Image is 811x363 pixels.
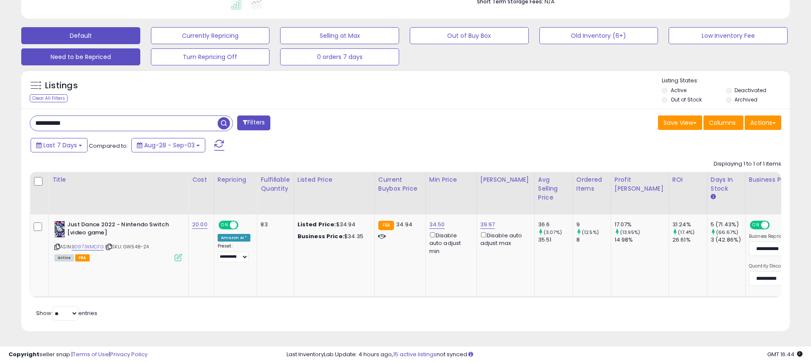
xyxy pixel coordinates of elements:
b: Listed Price: [298,220,336,228]
span: OFF [768,222,782,229]
button: Low Inventory Fee [669,27,788,44]
span: Last 7 Days [43,141,77,149]
span: | SKU: GW548-24 [105,243,149,250]
small: (66.67%) [716,229,738,236]
div: Title [52,175,185,184]
span: Aug-28 - Sep-03 [144,141,195,149]
label: Quantity Discount Strategy: [749,263,811,269]
div: 5 (71.43%) [711,221,745,228]
small: (12.5%) [582,229,599,236]
a: B0973KMCFG [72,243,104,250]
label: Archived [734,96,757,103]
button: Out of Buy Box [410,27,529,44]
button: Selling at Max [280,27,399,44]
div: 36.6 [538,221,573,228]
div: Days In Stock [711,175,742,193]
small: (13.95%) [620,229,640,236]
div: 17.07% [615,221,669,228]
span: OFF [237,222,251,229]
div: 26.61% [672,236,707,244]
span: 34.94 [396,220,412,228]
div: $34.35 [298,233,368,240]
span: 2025-09-11 16:44 GMT [767,350,802,358]
div: 14.98% [615,236,669,244]
div: Preset: [218,243,251,262]
button: Need to be Repriced [21,48,140,65]
div: Listed Price [298,175,371,184]
div: Fulfillable Quantity [261,175,290,193]
img: 51Ign+gNMkL._SL40_.jpg [54,221,65,238]
span: ON [219,222,230,229]
b: Just Dance 2022 - Nintendo Switch [video game] [67,221,170,239]
small: (17.4%) [678,229,695,236]
div: seller snap | | [9,351,147,359]
div: $34.94 [298,221,368,228]
div: Current Buybox Price [378,175,422,193]
div: Amazon AI * [218,234,251,242]
h5: Listings [45,80,78,92]
span: Show: entries [36,309,97,317]
div: Ordered Items [576,175,607,193]
button: Save View [658,115,702,130]
a: 34.50 [429,220,445,229]
div: Avg Selling Price [538,175,569,202]
label: Active [671,87,686,94]
div: 31.24% [672,221,707,228]
b: Business Price: [298,232,344,240]
div: Profit [PERSON_NAME] [615,175,665,193]
div: Disable auto adjust min [429,231,470,255]
small: FBA [378,221,394,230]
label: Deactivated [734,87,766,94]
button: Actions [745,115,781,130]
div: Disable auto adjust max [480,231,528,247]
button: Default [21,27,140,44]
button: Filters [237,115,270,130]
button: Currently Repricing [151,27,270,44]
span: Columns [709,118,736,127]
label: Out of Stock [671,96,702,103]
a: 15 active listings [393,350,437,358]
button: Turn Repricing Off [151,48,270,65]
a: 20.00 [192,220,207,229]
div: Clear All Filters [30,94,68,102]
div: 3 (42.86%) [711,236,745,244]
p: Listing States: [662,77,789,85]
div: Displaying 1 to 1 of 1 items [714,160,781,168]
button: Aug-28 - Sep-03 [131,138,205,152]
div: 9 [576,221,611,228]
button: 0 orders 7 days [280,48,399,65]
div: Last InventoryLab Update: 4 hours ago, not synced. [286,351,802,359]
div: ROI [672,175,703,184]
span: All listings currently available for purchase on Amazon [54,254,74,262]
strong: Copyright [9,350,40,358]
small: Days In Stock. [711,193,716,201]
button: Columns [703,115,743,130]
button: Last 7 Days [31,138,88,152]
div: Min Price [429,175,473,184]
div: 35.51 [538,236,573,244]
div: Cost [192,175,210,184]
span: FBA [75,254,90,262]
span: Compared to: [89,142,128,150]
div: Repricing [218,175,254,184]
a: 39.97 [480,220,495,229]
div: 8 [576,236,611,244]
div: 83 [261,221,287,228]
label: Business Repricing Strategy: [749,234,811,239]
span: ON [751,222,761,229]
a: Terms of Use [73,350,109,358]
div: ASIN: [54,221,182,260]
a: Privacy Policy [110,350,147,358]
small: (3.07%) [544,229,562,236]
div: [PERSON_NAME] [480,175,531,184]
button: Old Inventory (6+) [539,27,658,44]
